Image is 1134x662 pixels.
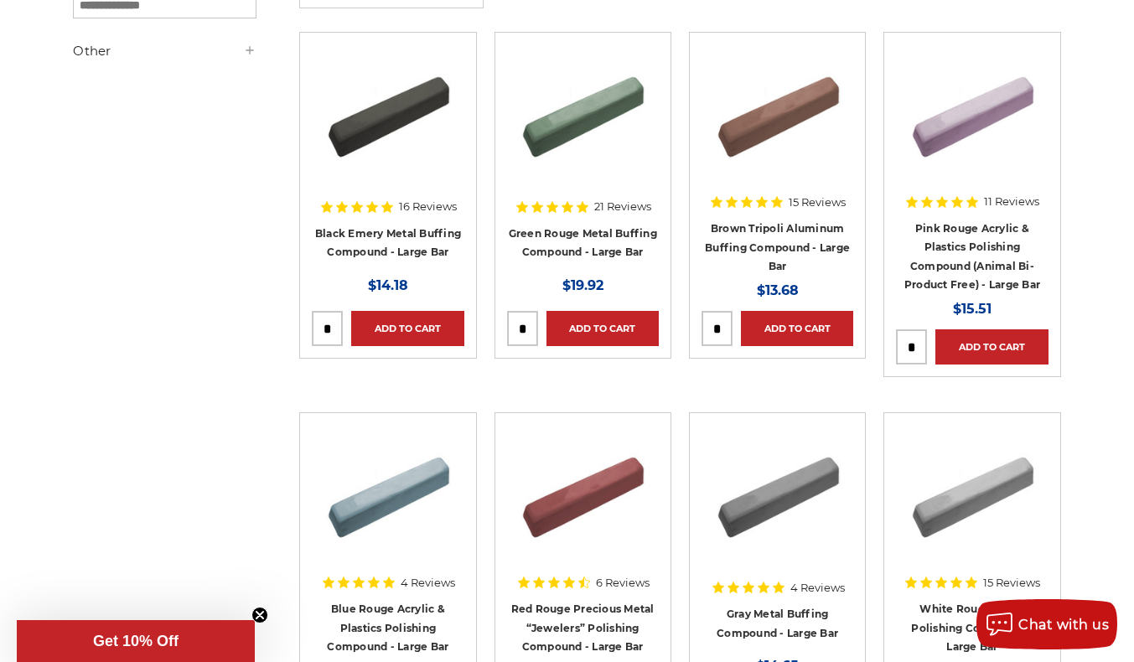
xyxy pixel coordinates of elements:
button: Close teaser [251,607,268,623]
button: Chat with us [976,599,1117,649]
img: White Rouge Buffing Compound [905,425,1039,559]
a: Black Stainless Steel Buffing Compound [312,44,463,196]
a: Gray Buffing Compound [702,425,853,577]
span: 6 Reviews [596,577,650,588]
a: Add to Cart [741,311,853,346]
a: Red Rouge Precious Metal “Jewelers” Polishing Compound - Large Bar [511,603,655,653]
a: Brown Tripoli Aluminum Buffing Compound [702,44,853,196]
img: Red Rouge Jewelers Buffing Compound [515,425,650,559]
span: $14.18 [368,277,408,293]
a: Brown Tripoli Aluminum Buffing Compound - Large Bar [705,222,850,272]
a: Add to Cart [351,311,463,346]
span: Chat with us [1018,617,1109,633]
span: 11 Reviews [984,196,1039,207]
img: Pink Plastic Polishing Compound [905,44,1039,178]
img: Blue rouge polishing compound [321,425,455,559]
span: $15.51 [953,301,992,317]
span: 4 Reviews [401,577,455,588]
a: White Rouge Metal Polishing Compound - Large Bar [911,603,1033,653]
span: 16 Reviews [399,201,457,212]
span: 21 Reviews [594,201,651,212]
span: 15 Reviews [789,197,846,208]
img: Gray Buffing Compound [711,425,845,559]
div: Get 10% OffClose teaser [17,620,255,662]
a: Add to Cart [935,329,1048,365]
a: Pink Rouge Acrylic & Plastics Polishing Compound (Animal Bi-Product Free) - Large Bar [904,222,1040,292]
span: Get 10% Off [93,633,179,649]
a: Add to Cart [546,311,659,346]
a: Black Emery Metal Buffing Compound - Large Bar [315,227,461,259]
a: Blue rouge polishing compound [312,425,463,577]
img: Brown Tripoli Aluminum Buffing Compound [711,44,845,178]
img: Green Rouge Aluminum Buffing Compound [515,44,650,178]
a: Gray Metal Buffing Compound - Large Bar [717,608,838,639]
span: $13.68 [757,282,799,298]
span: $19.92 [562,277,603,293]
span: 15 Reviews [983,577,1040,588]
a: Red Rouge Jewelers Buffing Compound [507,425,659,577]
a: Pink Plastic Polishing Compound [896,44,1048,196]
h5: Other [73,41,256,61]
img: Black Stainless Steel Buffing Compound [321,44,455,178]
a: Blue Rouge Acrylic & Plastics Polishing Compound - Large Bar [327,603,448,653]
span: 4 Reviews [790,582,845,593]
a: White Rouge Buffing Compound [896,425,1048,577]
a: Green Rouge Metal Buffing Compound - Large Bar [509,227,657,259]
a: Green Rouge Aluminum Buffing Compound [507,44,659,196]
